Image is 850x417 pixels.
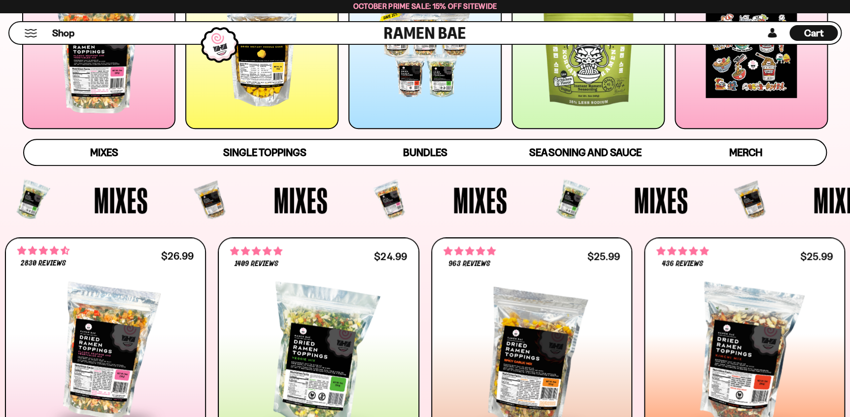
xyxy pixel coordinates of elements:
span: Merch [729,146,762,159]
span: Shop [52,27,74,40]
div: Cart [789,22,838,44]
button: Mobile Menu Trigger [24,29,37,37]
a: Shop [52,25,74,41]
span: 4.76 stars [656,245,709,257]
span: 4.76 stars [230,245,282,257]
span: Mixes [94,182,148,218]
span: Single Toppings [223,146,306,159]
span: Seasoning and Sauce [529,146,641,159]
div: $26.99 [161,251,194,260]
span: Mixes [453,182,508,218]
span: 1409 reviews [235,260,278,268]
span: 4.75 stars [443,245,496,257]
div: $24.99 [374,252,407,261]
span: Mixes [274,182,328,218]
a: Bundles [345,140,505,165]
a: Merch [666,140,826,165]
div: $25.99 [800,252,833,261]
a: Mixes [24,140,184,165]
span: 4.68 stars [17,244,69,257]
span: Cart [804,27,823,39]
span: 2830 reviews [21,259,66,267]
span: 963 reviews [448,260,490,268]
a: Single Toppings [184,140,344,165]
span: 436 reviews [662,260,703,268]
span: Mixes [634,182,688,218]
div: $25.99 [587,252,620,261]
span: Bundles [403,146,447,159]
a: Seasoning and Sauce [505,140,665,165]
span: October Prime Sale: 15% off Sitewide [353,1,497,11]
span: Mixes [90,146,118,159]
